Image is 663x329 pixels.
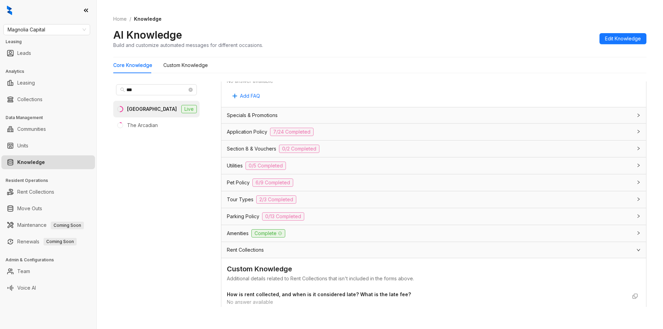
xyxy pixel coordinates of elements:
[636,231,641,235] span: collapsed
[17,122,46,136] a: Communities
[599,33,646,44] button: Edit Knowledge
[251,229,285,238] span: Complete
[221,107,646,123] div: Specials & Promotions
[181,105,197,113] span: Live
[227,298,627,306] div: No answer available
[256,195,296,204] span: 2/3 Completed
[221,157,646,174] div: Utilities0/5 Completed
[262,212,304,221] span: 0/13 Completed
[6,115,96,121] h3: Data Management
[6,68,96,75] h3: Analytics
[17,46,31,60] a: Leads
[227,230,249,237] span: Amenities
[134,16,162,22] span: Knowledge
[252,178,293,187] span: 6/9 Completed
[1,46,95,60] li: Leads
[163,61,208,69] div: Custom Knowledge
[189,88,193,92] span: close-circle
[227,90,266,101] button: Add FAQ
[17,139,28,153] a: Units
[112,15,128,23] a: Home
[8,25,86,35] span: Magnolia Capital
[17,202,42,215] a: Move Outs
[227,196,253,203] span: Tour Types
[113,61,152,69] div: Core Knowledge
[636,163,641,167] span: collapsed
[17,281,36,295] a: Voice AI
[227,128,267,136] span: Application Policy
[227,112,278,119] span: Specials & Promotions
[1,264,95,278] li: Team
[221,141,646,157] div: Section 8 & Vouchers0/2 Completed
[44,238,77,245] span: Coming Soon
[227,264,641,274] div: Custom Knowledge
[227,291,411,297] strong: How is rent collected, and when is it considered late? What is the late fee?
[636,129,641,134] span: collapsed
[279,145,319,153] span: 0/2 Completed
[1,218,95,232] li: Maintenance
[246,162,286,170] span: 0/5 Completed
[7,6,12,15] img: logo
[17,185,54,199] a: Rent Collections
[1,139,95,153] li: Units
[605,35,641,42] span: Edit Knowledge
[17,235,77,249] a: RenewalsComing Soon
[120,87,125,92] span: search
[221,174,646,191] div: Pet Policy6/9 Completed
[636,113,641,117] span: collapsed
[113,41,263,49] div: Build and customize automated messages for different occasions.
[1,202,95,215] li: Move Outs
[17,93,42,106] a: Collections
[17,155,45,169] a: Knowledge
[227,77,627,85] div: No answer available
[127,105,177,113] div: [GEOGRAPHIC_DATA]
[17,264,30,278] a: Team
[1,185,95,199] li: Rent Collections
[113,28,182,41] h2: AI Knowledge
[1,122,95,136] li: Communities
[6,177,96,184] h3: Resident Operations
[17,76,35,90] a: Leasing
[227,162,243,170] span: Utilities
[227,275,641,282] div: Additional details related to Rent Collections that isn't included in the forms above.
[129,15,131,23] li: /
[227,179,250,186] span: Pet Policy
[1,155,95,169] li: Knowledge
[227,246,264,254] span: Rent Collections
[6,257,96,263] h3: Admin & Configurations
[1,76,95,90] li: Leasing
[221,208,646,225] div: Parking Policy0/13 Completed
[636,180,641,184] span: collapsed
[227,145,276,153] span: Section 8 & Vouchers
[227,213,259,220] span: Parking Policy
[636,214,641,218] span: collapsed
[51,222,84,229] span: Coming Soon
[1,281,95,295] li: Voice AI
[636,197,641,201] span: collapsed
[270,128,314,136] span: 7/24 Completed
[1,235,95,249] li: Renewals
[221,225,646,242] div: AmenitiesComplete
[6,39,96,45] h3: Leasing
[1,93,95,106] li: Collections
[636,146,641,151] span: collapsed
[127,122,158,129] div: The Arcadian
[636,248,641,252] span: expanded
[221,242,646,258] div: Rent Collections
[240,92,260,100] span: Add FAQ
[221,191,646,208] div: Tour Types2/3 Completed
[221,124,646,140] div: Application Policy7/24 Completed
